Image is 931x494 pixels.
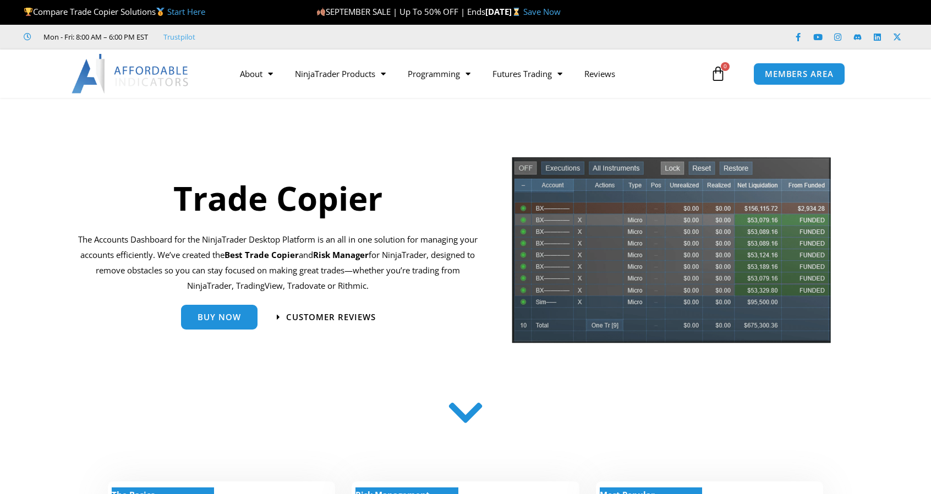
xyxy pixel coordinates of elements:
p: The Accounts Dashboard for the NinjaTrader Desktop Platform is an all in one solution for managin... [78,232,478,293]
strong: [DATE] [485,6,523,17]
a: 0 [694,58,742,90]
a: Futures Trading [481,61,573,86]
img: 🍂 [317,8,325,16]
b: Best Trade Copier [224,249,299,260]
a: NinjaTrader Products [284,61,397,86]
a: Start Here [167,6,205,17]
img: 🏆 [24,8,32,16]
a: Trustpilot [163,30,195,43]
a: Save Now [523,6,561,17]
a: MEMBERS AREA [753,63,845,85]
h1: Trade Copier [78,175,478,221]
span: Customer Reviews [286,313,376,321]
strong: Risk Manager [313,249,369,260]
img: LogoAI | Affordable Indicators – NinjaTrader [72,54,190,94]
span: SEPTEMBER SALE | Up To 50% OFF | Ends [316,6,485,17]
img: tradecopier | Affordable Indicators – NinjaTrader [511,156,832,352]
a: Buy Now [181,305,258,330]
a: About [229,61,284,86]
span: Compare Trade Copier Solutions [24,6,205,17]
span: Mon - Fri: 8:00 AM – 6:00 PM EST [41,30,148,43]
span: 0 [721,62,730,71]
span: Buy Now [198,313,241,321]
img: ⌛ [512,8,521,16]
a: Programming [397,61,481,86]
span: MEMBERS AREA [765,70,834,78]
nav: Menu [229,61,708,86]
a: Customer Reviews [277,313,376,321]
img: 🥇 [156,8,165,16]
a: Reviews [573,61,626,86]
